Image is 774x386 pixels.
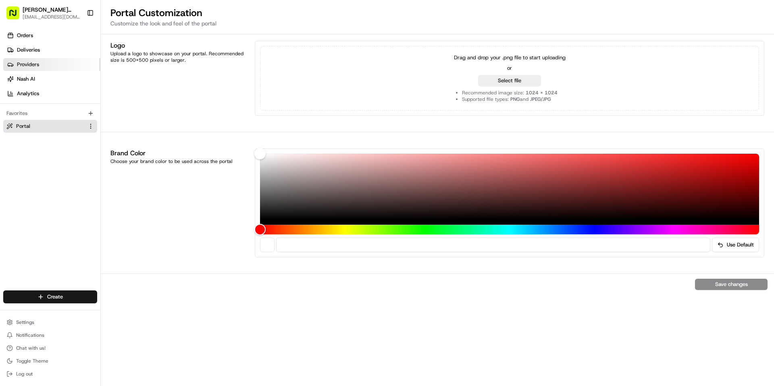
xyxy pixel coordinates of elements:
[16,371,33,377] span: Log out
[3,107,97,120] div: Favorites
[8,77,23,92] img: 1736555255976-a54dd68f-1ca7-489b-9aae-adbdc363a1c4
[510,96,520,102] span: PNG
[3,355,97,367] button: Toggle Theme
[80,137,98,143] span: Pylon
[526,90,558,96] span: 1024 x 1024
[17,32,33,39] span: Orders
[17,90,39,97] span: Analytics
[27,77,132,85] div: Start new chat
[3,87,100,100] a: Analytics
[110,41,245,50] h1: Logo
[23,6,80,14] button: [PERSON_NAME][GEOGRAPHIC_DATA]
[3,368,97,380] button: Log out
[21,52,133,61] input: Clear
[23,14,80,20] button: [EMAIL_ADDRESS][DOMAIN_NAME]
[3,290,97,303] button: Create
[27,85,102,92] div: We're available if you need us!
[3,342,97,354] button: Chat with us!
[8,118,15,124] div: 📗
[260,154,759,220] div: Color
[3,120,97,133] button: Portal
[17,46,40,54] span: Deliveries
[110,19,764,27] p: Customize the look and feel of the portal
[3,29,100,42] a: Orders
[16,358,48,364] span: Toggle Theme
[47,293,63,300] span: Create
[530,96,551,102] span: JPEG/JPG
[5,114,65,128] a: 📗Knowledge Base
[16,319,34,325] span: Settings
[3,3,83,23] button: [PERSON_NAME][GEOGRAPHIC_DATA][EMAIL_ADDRESS][DOMAIN_NAME]
[110,50,245,63] div: Upload a logo to showcase on your portal. Recommended size is 500x500 pixels or larger.
[76,117,129,125] span: API Documentation
[16,117,62,125] span: Knowledge Base
[3,73,100,86] a: Nash AI
[712,238,759,252] button: Use Default
[57,136,98,143] a: Powered byPylon
[462,90,558,96] li: Recommended image size:
[3,330,97,341] button: Notifications
[3,58,100,71] a: Providers
[110,148,245,158] h1: Brand Color
[454,54,566,61] p: Drag and drop your .png file to start uploading
[16,345,46,351] span: Chat with us!
[3,317,97,328] button: Settings
[137,79,147,89] button: Start new chat
[3,44,100,56] a: Deliveries
[507,65,512,72] p: or
[17,75,35,83] span: Nash AI
[478,75,541,86] button: Select file
[260,225,759,234] div: Hue
[65,114,133,128] a: 💻API Documentation
[17,61,39,68] span: Providers
[16,123,30,130] span: Portal
[16,332,44,338] span: Notifications
[110,158,245,165] div: Choose your brand color to be used across the portal
[68,118,75,124] div: 💻
[8,8,24,24] img: Nash
[110,6,764,19] h2: Portal Customization
[6,123,84,130] a: Portal
[8,32,147,45] p: Welcome 👋
[462,96,558,102] li: Supported file types: and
